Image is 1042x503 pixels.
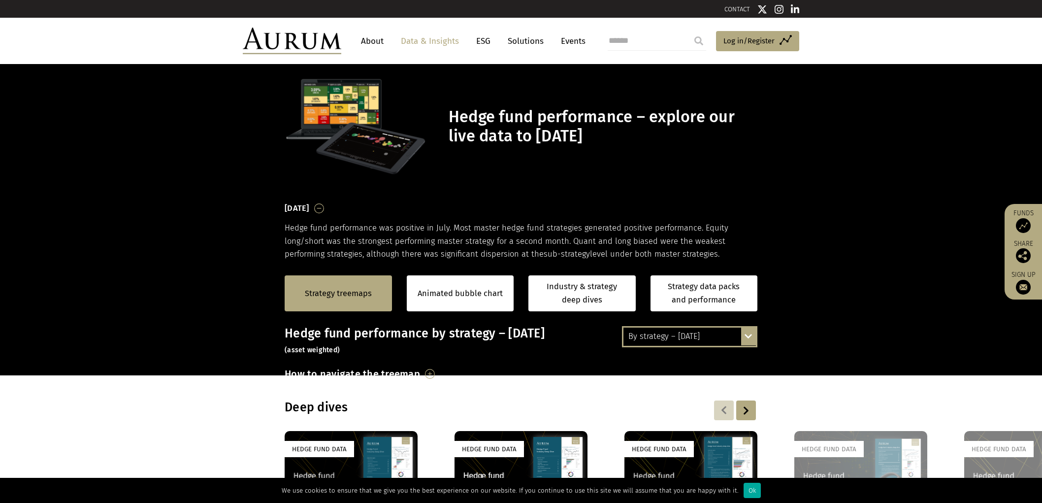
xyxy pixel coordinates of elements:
span: sub-strategy [544,249,590,259]
img: Share this post [1016,248,1031,263]
a: Strategy treemaps [305,287,372,300]
div: By strategy – [DATE] [623,328,756,345]
div: Hedge Fund Data [285,441,354,457]
img: Sign up to our newsletter [1016,280,1031,295]
a: Funds [1009,209,1037,233]
h3: [DATE] [285,201,309,216]
small: (asset weighted) [285,346,340,354]
div: Hedge Fund Data [624,441,694,457]
a: Sign up [1009,270,1037,295]
a: Animated bubble chart [418,287,503,300]
div: Hedge Fund Data [455,441,524,457]
a: Data & Insights [396,32,464,50]
div: Hedge Fund Data [964,441,1034,457]
p: Hedge fund performance was positive in July. Most master hedge fund strategies generated positive... [285,222,757,261]
a: ESG [471,32,495,50]
input: Submit [689,31,709,51]
a: Industry & strategy deep dives [528,275,636,311]
h3: Hedge fund performance by strategy – [DATE] [285,326,757,356]
img: Access Funds [1016,218,1031,233]
a: CONTACT [724,5,750,13]
img: Linkedin icon [791,4,800,14]
div: Ok [744,483,761,498]
a: About [356,32,389,50]
h3: How to navigate the treemap [285,366,420,382]
h1: Hedge fund performance – explore our live data to [DATE] [449,107,755,146]
a: Events [556,32,586,50]
img: Aurum [243,28,341,54]
a: Strategy data packs and performance [651,275,758,311]
div: Hedge Fund Data [794,441,864,457]
img: Instagram icon [775,4,783,14]
a: Solutions [503,32,549,50]
h3: Deep dives [285,400,630,415]
div: Share [1009,240,1037,263]
img: Twitter icon [757,4,767,14]
span: Log in/Register [723,35,775,47]
a: Log in/Register [716,31,799,52]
